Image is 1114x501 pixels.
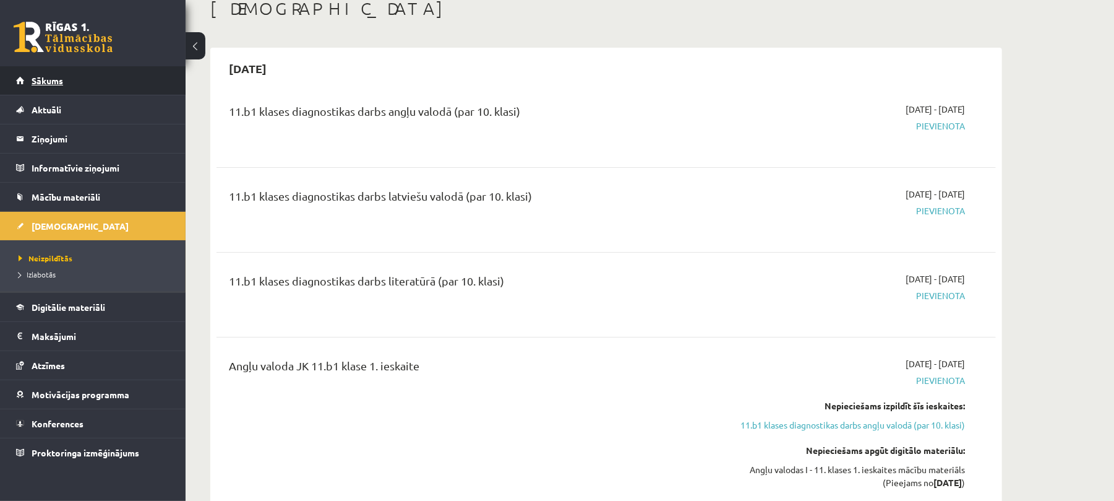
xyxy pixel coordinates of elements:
a: Atzīmes [16,351,170,380]
span: Izlabotās [19,269,56,279]
a: Mācību materiāli [16,183,170,211]
span: Sākums [32,75,63,86]
a: Aktuāli [16,95,170,124]
a: Digitālie materiāli [16,293,170,321]
legend: Informatīvie ziņojumi [32,154,170,182]
strong: [DATE] [933,477,962,488]
h2: [DATE] [216,54,279,83]
div: Angļu valodas I - 11. klases 1. ieskaites mācību materiāls (Pieejams no ) [732,463,965,489]
div: 11.b1 klases diagnostikas darbs literatūrā (par 10. klasi) [229,272,713,295]
div: Nepieciešams apgūt digitālo materiālu: [732,444,965,457]
span: [DATE] - [DATE] [906,188,965,201]
div: 11.b1 klases diagnostikas darbs angļu valodā (par 10. klasi) [229,103,713,126]
a: 11.b1 klases diagnostikas darbs angļu valodā (par 10. klasi) [732,419,965,432]
div: 11.b1 klases diagnostikas darbs latviešu valodā (par 10. klasi) [229,188,713,211]
div: Nepieciešams izpildīt šīs ieskaites: [732,399,965,412]
span: [DATE] - [DATE] [906,272,965,285]
span: Pievienota [732,120,965,133]
legend: Maksājumi [32,322,170,351]
a: Motivācijas programma [16,380,170,409]
span: [DATE] - [DATE] [906,103,965,116]
span: Neizpildītās [19,253,72,263]
span: Atzīmes [32,360,65,371]
legend: Ziņojumi [32,124,170,153]
span: Digitālie materiāli [32,302,105,313]
span: Aktuāli [32,104,61,115]
div: Angļu valoda JK 11.b1 klase 1. ieskaite [229,357,713,380]
span: Konferences [32,418,84,429]
a: Ziņojumi [16,124,170,153]
span: Motivācijas programma [32,389,129,400]
span: Pievienota [732,374,965,387]
a: Izlabotās [19,269,173,280]
a: Konferences [16,409,170,438]
a: Sākums [16,66,170,95]
span: Mācību materiāli [32,191,100,203]
span: Proktoringa izmēģinājums [32,447,139,458]
a: Proktoringa izmēģinājums [16,438,170,467]
span: Pievienota [732,289,965,302]
span: [DEMOGRAPHIC_DATA] [32,220,129,232]
a: Neizpildītās [19,253,173,264]
span: [DATE] - [DATE] [906,357,965,370]
span: Pievienota [732,204,965,217]
a: Maksājumi [16,322,170,351]
a: Informatīvie ziņojumi [16,154,170,182]
a: Rīgas 1. Tālmācības vidusskola [14,22,113,53]
a: [DEMOGRAPHIC_DATA] [16,212,170,240]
